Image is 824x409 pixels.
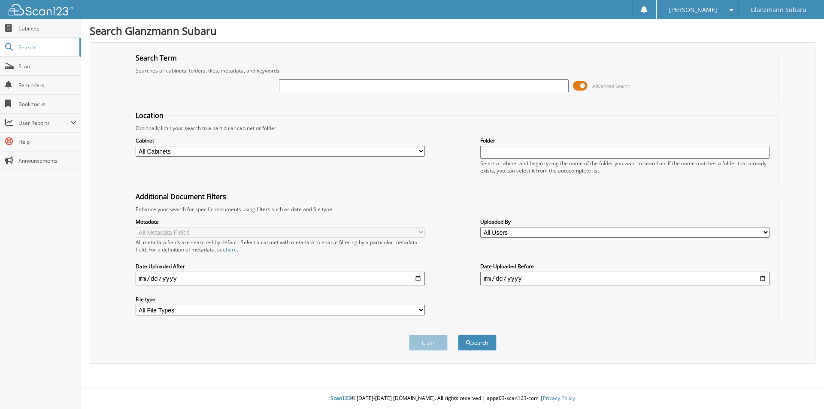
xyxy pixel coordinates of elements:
label: Date Uploaded Before [480,263,769,270]
span: Glanzmann Subaru [751,7,806,12]
div: Enhance your search for specific documents using filters such as date and file type. [131,206,774,213]
div: Select a cabinet and begin typing the name of the folder you want to search in. If the name match... [480,160,769,174]
h1: Search Glanzmann Subaru [90,24,815,38]
div: All metadata fields are searched by default. Select a cabinet with metadata to enable filtering b... [136,239,425,253]
span: Cabinets [18,25,76,32]
label: Date Uploaded After [136,263,425,270]
label: Folder [480,137,769,144]
div: © [DATE]-[DATE] [DOMAIN_NAME]. All rights reserved | appg03-scan123-com | [81,388,824,409]
label: Uploaded By [480,218,769,225]
label: File type [136,296,425,303]
span: Bookmarks [18,100,76,108]
span: Reminders [18,82,76,89]
input: end [480,272,769,285]
span: Search [18,44,75,51]
legend: Location [131,111,168,120]
button: Search [458,335,497,351]
span: Advanced Search [592,83,630,89]
span: Announcements [18,157,76,164]
legend: Additional Document Filters [131,192,230,201]
button: Clear [409,335,448,351]
div: Searches all cabinets, folders, files, metadata, and keywords [131,67,774,74]
label: Metadata [136,218,425,225]
a: Privacy Policy [543,394,575,402]
legend: Search Term [131,53,181,63]
a: here [226,246,237,253]
span: Scan123 [330,394,351,402]
label: Cabinet [136,137,425,144]
img: scan123-logo-white.svg [9,4,73,15]
span: [PERSON_NAME] [669,7,717,12]
div: Optionally limit your search to a particular cabinet or folder [131,124,774,132]
span: Scan [18,63,76,70]
input: start [136,272,425,285]
span: User Reports [18,119,70,127]
span: Help [18,138,76,145]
